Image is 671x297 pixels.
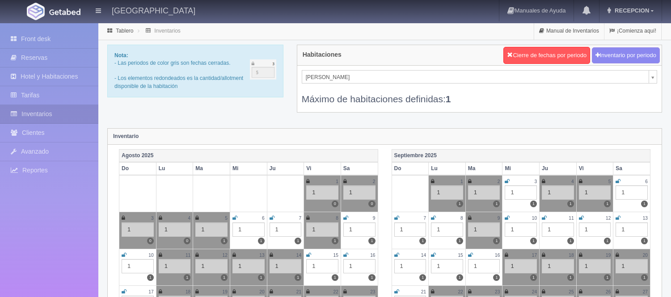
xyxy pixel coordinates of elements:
label: 1 [332,274,338,281]
small: 17 [148,289,153,294]
small: 2 [498,179,500,184]
img: cutoff.png [250,59,276,79]
small: 14 [296,253,301,258]
label: 1 [368,238,375,244]
h4: Habitaciones [303,51,342,58]
label: 1 [493,201,500,207]
small: 22 [333,289,338,294]
small: 25 [569,289,574,294]
label: 1 [641,274,648,281]
img: Getabed [49,8,80,15]
label: 1 [258,274,265,281]
div: 1 [542,222,574,237]
small: 1 [336,179,338,184]
small: 21 [421,289,426,294]
div: 1 [122,222,154,237]
small: 13 [643,216,648,221]
small: 16 [495,253,500,258]
label: 1 [493,274,500,281]
label: 1 [567,201,574,207]
div: 1 [270,259,302,273]
label: 0 [368,201,375,207]
h4: [GEOGRAPHIC_DATA] [112,4,195,16]
div: 1 [159,222,191,237]
div: 1 [306,185,338,200]
th: Ma [465,162,502,175]
th: Vi [304,162,341,175]
div: 1 [542,185,574,200]
div: 1 [195,222,228,237]
small: 13 [259,253,264,258]
small: 4 [188,216,191,221]
a: ¡Comienza aquí! [604,22,661,40]
th: Do [392,162,429,175]
label: 1 [456,201,463,207]
small: 3 [151,216,154,221]
div: 1 [505,185,537,200]
a: Inventarios [154,28,181,34]
th: Sa [341,162,378,175]
div: 1 [343,259,376,273]
div: 1 [431,222,463,237]
label: 1 [295,274,301,281]
div: 1 [505,222,537,237]
th: Lu [156,162,193,175]
label: 1 [332,238,338,244]
small: 9 [373,216,376,221]
label: 1 [530,238,537,244]
small: 10 [148,253,153,258]
div: 1 [468,222,500,237]
small: 10 [532,216,537,221]
small: 12 [606,216,611,221]
small: 27 [643,289,648,294]
div: 1 [394,259,426,273]
label: 1 [295,238,301,244]
label: 1 [530,201,537,207]
small: 19 [606,253,611,258]
th: Septiembre 2025 [392,149,650,162]
div: 1 [195,259,228,273]
label: 1 [419,274,426,281]
div: 1 [394,222,426,237]
small: 26 [606,289,611,294]
button: Cierre de fechas por periodo [503,47,590,64]
th: Ju [540,162,577,175]
label: 1 [368,274,375,281]
label: 0 [147,238,154,244]
div: 1 [306,259,338,273]
small: 21 [296,289,301,294]
div: 1 [616,259,648,273]
label: 1 [456,274,463,281]
label: 1 [604,201,611,207]
small: 8 [336,216,338,221]
div: 1 [468,259,500,273]
div: Máximo de habitaciones definidas: [302,84,657,105]
b: Nota: [114,52,128,59]
small: 15 [333,253,338,258]
th: Do [119,162,156,175]
small: 4 [571,179,574,184]
th: Lu [429,162,466,175]
span: [PERSON_NAME] [306,71,645,84]
th: Mi [230,162,267,175]
label: 1 [493,238,500,244]
small: 11 [186,253,190,258]
div: - Las periodos de color gris son fechas cerradas. - Los elementos redondeados es la cantidad/allo... [107,45,283,97]
label: 1 [641,201,648,207]
div: 1 [343,222,376,237]
b: 1 [446,94,451,104]
small: 1 [460,179,463,184]
strong: Inventario [113,133,139,139]
small: 23 [495,289,500,294]
div: 1 [232,259,265,273]
small: 18 [569,253,574,258]
div: 1 [270,222,302,237]
div: 1 [616,222,648,237]
small: 8 [460,216,463,221]
small: 5 [225,216,228,221]
label: 1 [604,238,611,244]
label: 1 [221,274,228,281]
th: Ma [193,162,230,175]
div: 1 [343,185,376,200]
label: 1 [184,274,190,281]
